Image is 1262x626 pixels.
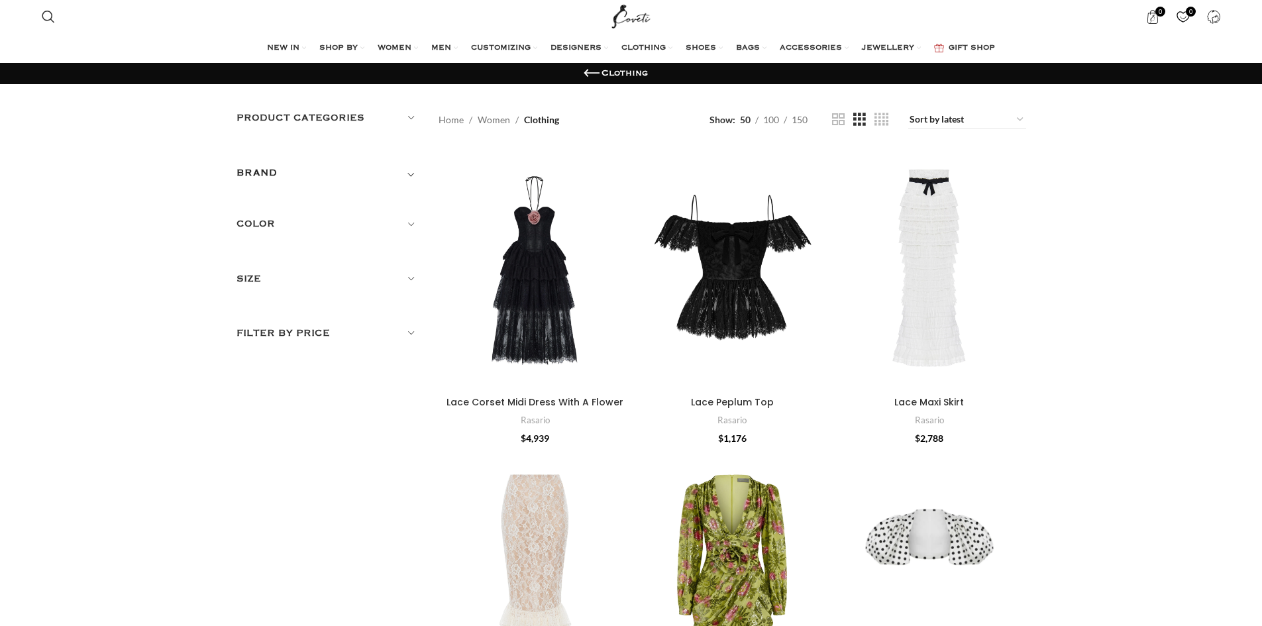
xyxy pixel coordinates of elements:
a: Grid view 4 [874,111,888,128]
span: 150 [792,114,808,125]
a: ACCESSORIES [780,35,849,62]
a: BAGS [736,35,766,62]
span: JEWELLERY [862,43,914,54]
span: $ [915,433,920,444]
a: Lace Peplum Top [691,395,774,409]
div: My Wishlist [1169,3,1196,30]
a: Grid view 2 [832,111,845,128]
a: Go back [582,64,602,83]
span: CLOTHING [621,43,666,54]
a: DESIGNERS [551,35,608,62]
span: MEN [431,43,451,54]
h5: Product categories [237,111,419,125]
span: WOMEN [378,43,411,54]
span: BAGS [736,43,760,54]
a: Search [35,3,62,30]
a: 50 [735,113,755,127]
a: Home [439,113,464,127]
a: Lace Maxi Skirt [833,149,1026,390]
a: WOMEN [378,35,418,62]
a: Rasario [521,414,550,427]
span: 50 [740,114,751,125]
span: Show [710,113,735,127]
a: CUSTOMIZING [471,35,537,62]
a: Rasario [717,414,747,427]
h5: Size [237,272,419,286]
a: CLOTHING [621,35,672,62]
a: Grid view 3 [853,111,866,128]
bdi: 1,176 [718,433,747,444]
span: ACCESSORIES [780,43,842,54]
div: Main navigation [35,35,1228,62]
a: 150 [787,113,812,127]
span: SHOP BY [319,43,358,54]
a: Lace Corset Midi Dress With A Flower [439,149,632,390]
bdi: 4,939 [521,433,549,444]
a: GIFT SHOP [934,35,995,62]
nav: Breadcrumb [439,113,559,127]
a: Lace Peplum Top [636,149,829,390]
a: Site logo [609,10,653,21]
span: Clothing [524,113,559,127]
a: Rasario [915,414,944,427]
h1: Clothing [602,68,648,79]
span: SHOES [686,43,716,54]
span: $ [521,433,526,444]
span: 0 [1155,7,1165,17]
a: MEN [431,35,458,62]
a: 0 [1139,3,1166,30]
a: Lace Maxi Skirt [894,395,964,409]
select: Shop order [908,111,1026,129]
span: DESIGNERS [551,43,602,54]
h5: BRAND [237,166,278,180]
h5: Color [237,217,419,231]
span: 0 [1186,7,1196,17]
div: Toggle filter [237,165,419,189]
a: Women [478,113,510,127]
h5: Filter by price [237,326,419,340]
a: 0 [1169,3,1196,30]
bdi: 2,788 [915,433,943,444]
a: NEW IN [267,35,306,62]
img: GiftBag [934,44,944,52]
a: SHOES [686,35,723,62]
span: NEW IN [267,43,299,54]
a: Lace Corset Midi Dress With A Flower [447,395,623,409]
span: 100 [763,114,779,125]
a: SHOP BY [319,35,364,62]
a: 100 [759,113,784,127]
span: GIFT SHOP [949,43,995,54]
span: CUSTOMIZING [471,43,531,54]
span: $ [718,433,723,444]
a: JEWELLERY [862,35,921,62]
